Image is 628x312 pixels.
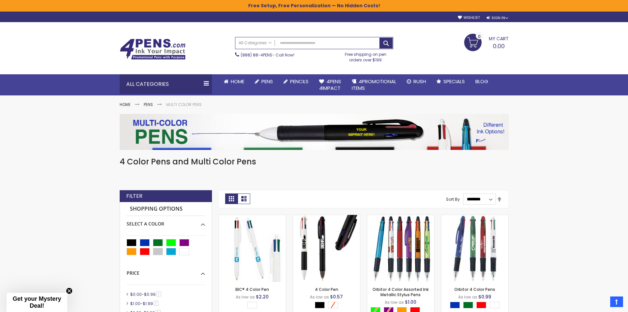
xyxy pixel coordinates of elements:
div: Green [463,302,473,308]
span: $0.00 [130,292,142,297]
a: All Categories [235,37,275,48]
a: (888) 88-4PENS [241,52,272,58]
span: Pencils [290,78,309,85]
div: Free shipping on pen orders over $199 [338,49,393,62]
span: 0.00 [493,42,505,50]
span: $1.00 [405,299,416,305]
span: $2.20 [256,294,269,300]
img: Orbitor 4 Color Assorted Ink Metallic Stylus Pens [367,215,434,282]
a: Specials [431,74,470,89]
div: Select A Color [247,302,260,310]
strong: Filter [126,192,142,200]
div: Sign In [487,16,508,20]
a: Orbitor 4 Color Pens [441,215,508,220]
div: All Categories [120,74,212,94]
a: 4Pens4impact [314,74,346,96]
a: $1.00-$1.992 [129,301,161,306]
div: Blue [450,302,460,308]
a: 0.00 0 [464,34,509,50]
a: Orbitor 4 Color Assorted Ink Metallic Stylus Pens [367,215,434,220]
div: Select A Color [315,302,341,310]
span: 1 [156,292,161,296]
span: $0.99 [478,294,491,300]
a: Pencils [278,74,314,89]
a: Home [219,74,250,89]
span: $0.99 [144,292,156,297]
a: BIC® 4 Color Pen [219,215,286,220]
span: As low as [385,299,404,305]
a: 4 Color Pen [293,215,360,220]
strong: Multi Color Pens [166,102,202,107]
a: Rush [402,74,431,89]
span: Specials [443,78,465,85]
a: Home [120,102,131,107]
span: 4Pens 4impact [319,78,341,91]
a: Pens [250,74,278,89]
span: 2 [154,301,159,306]
img: Orbitor 4 Color Pens [441,215,508,282]
a: $0.00-$0.991 [129,292,164,297]
span: $1.99 [143,301,153,306]
span: - Call Now! [241,52,294,58]
span: Blog [475,78,488,85]
div: Black [315,302,325,308]
span: As low as [236,294,255,300]
span: All Categories [239,40,272,46]
span: As low as [458,294,477,300]
span: Get your Mystery Deal! [13,295,61,309]
div: White [247,302,257,308]
img: 4 Color Pen [293,215,360,282]
strong: Shopping Options [127,202,205,216]
img: Multi Color Pens [120,114,509,150]
a: Orbitor 4 Color Assorted Ink Metallic Stylus Pens [373,287,429,297]
button: Close teaser [66,288,73,294]
span: 4PROMOTIONAL ITEMS [352,78,396,91]
div: Price [127,265,205,276]
a: Orbitor 4 Color Pens [454,287,495,292]
label: Sort By [446,196,460,202]
span: 0 [478,33,481,40]
a: BIC® 4 Color Pen [235,287,269,292]
a: 4 Color Pen [315,287,338,292]
div: Select A Color [450,302,503,310]
span: Rush [413,78,426,85]
span: As low as [310,294,329,300]
a: Wishlist [458,15,480,20]
div: Red [476,302,486,308]
a: 4PROMOTIONALITEMS [346,74,402,96]
div: Get your Mystery Deal!Close teaser [7,293,67,312]
a: Blog [470,74,493,89]
span: $1.00 [130,301,140,306]
strong: Grid [225,193,238,204]
img: 4Pens Custom Pens and Promotional Products [120,39,186,60]
span: Home [231,78,244,85]
span: Pens [261,78,273,85]
div: Select A Color [127,216,205,227]
span: $0.57 [330,294,343,300]
img: BIC® 4 Color Pen [219,215,286,282]
h1: 4 Color Pens and Multi Color Pens [120,156,509,167]
a: Pens [144,102,153,107]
